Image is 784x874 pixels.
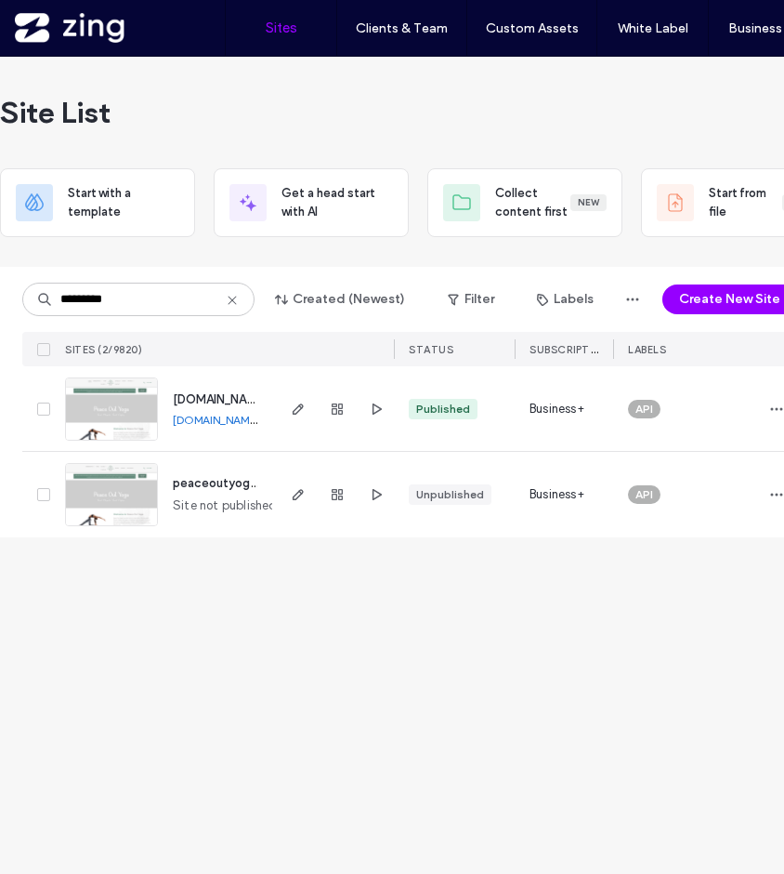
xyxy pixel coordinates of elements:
[635,401,653,417] span: API
[709,184,782,221] span: Start from file
[618,20,688,36] label: White Label
[68,184,179,221] span: Start with a template
[281,184,393,221] span: Get a head start with AI
[635,486,653,503] span: API
[495,184,570,221] span: Collect content first
[429,285,513,314] button: Filter
[214,168,409,237] div: Get a head start with AI
[427,168,622,237] div: Collect content firstNew
[416,486,484,503] div: Unpublished
[173,413,258,427] a: [DOMAIN_NAME]
[173,497,278,515] span: Site not published
[266,20,297,36] label: Sites
[628,343,666,356] span: LABELS
[356,20,448,36] label: Clients & Team
[259,285,422,314] button: Created (Newest)
[486,20,579,36] label: Custom Assets
[529,485,584,504] span: Business+
[529,400,584,418] span: Business+
[570,194,607,211] div: New
[173,476,280,490] a: peaceoutyoga-old
[520,285,610,314] button: Labels
[529,342,608,356] span: SUBSCRIPTION
[173,392,267,406] a: [DOMAIN_NAME]
[409,343,453,356] span: STATUS
[416,401,470,417] div: Published
[65,343,142,356] span: SITES (2/9820)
